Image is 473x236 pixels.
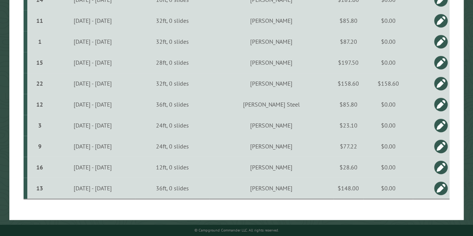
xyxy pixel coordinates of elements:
[334,94,363,115] td: $85.80
[135,136,209,157] td: 24ft, 0 slides
[52,184,134,192] div: [DATE] - [DATE]
[135,52,209,73] td: 28ft, 0 slides
[334,10,363,31] td: $85.80
[52,101,134,108] div: [DATE] - [DATE]
[363,94,413,115] td: $0.00
[363,31,413,52] td: $0.00
[334,136,363,157] td: $77.22
[30,101,49,108] div: 12
[52,38,134,45] div: [DATE] - [DATE]
[52,163,134,171] div: [DATE] - [DATE]
[52,142,134,150] div: [DATE] - [DATE]
[209,157,334,178] td: [PERSON_NAME]
[194,228,279,233] small: © Campground Commander LLC. All rights reserved.
[334,157,363,178] td: $28.60
[30,122,49,129] div: 3
[135,10,209,31] td: 32ft, 0 slides
[135,178,209,199] td: 36ft, 0 slides
[30,142,49,150] div: 9
[334,31,363,52] td: $87.20
[52,122,134,129] div: [DATE] - [DATE]
[334,178,363,199] td: $148.00
[209,31,334,52] td: [PERSON_NAME]
[363,52,413,73] td: $0.00
[135,157,209,178] td: 12ft, 0 slides
[52,59,134,66] div: [DATE] - [DATE]
[363,157,413,178] td: $0.00
[209,94,334,115] td: [PERSON_NAME] Steel
[363,115,413,136] td: $0.00
[209,10,334,31] td: [PERSON_NAME]
[135,31,209,52] td: 32ft, 0 slides
[363,178,413,199] td: $0.00
[30,184,49,192] div: 13
[30,80,49,87] div: 22
[363,73,413,94] td: $158.60
[135,73,209,94] td: 32ft, 0 slides
[30,17,49,24] div: 11
[334,115,363,136] td: $23.10
[135,94,209,115] td: 36ft, 0 slides
[363,10,413,31] td: $0.00
[363,136,413,157] td: $0.00
[30,59,49,66] div: 15
[30,38,49,45] div: 1
[52,80,134,87] div: [DATE] - [DATE]
[334,73,363,94] td: $158.60
[30,163,49,171] div: 16
[209,73,334,94] td: [PERSON_NAME]
[209,52,334,73] td: [PERSON_NAME]
[209,136,334,157] td: [PERSON_NAME]
[334,52,363,73] td: $197.50
[52,17,134,24] div: [DATE] - [DATE]
[209,115,334,136] td: [PERSON_NAME]
[209,178,334,199] td: [PERSON_NAME]
[135,115,209,136] td: 24ft, 0 slides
